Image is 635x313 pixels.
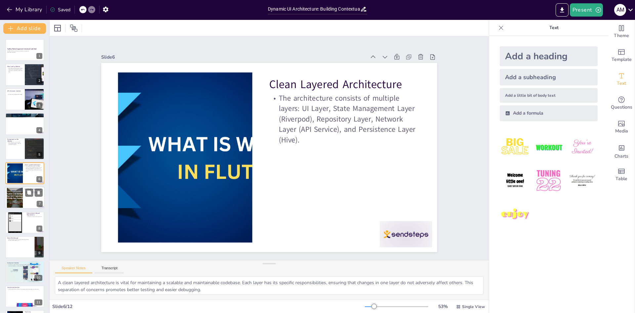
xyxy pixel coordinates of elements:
div: 10 [5,261,44,283]
p: Clean Layered Architecture [142,33,218,178]
div: 6 [36,176,42,182]
button: Speaker Notes [55,266,92,273]
p: Built a dynamic container that automatically adapts to different card types & layouts. [7,141,23,145]
div: 53 % [435,303,451,310]
p: Scalable, Dynamic, and Production-Ready UI Component [7,51,42,52]
button: A M [614,3,626,17]
div: Slide 6 / 12 [52,303,365,310]
p: The architecture consists of multiple layers: UI Layer, State Management Layer (Riverpod), Reposi... [25,166,42,172]
span: Theme [614,32,629,39]
div: Add a formula [500,105,598,121]
div: Get real-time input from your audience [608,91,635,115]
button: My Library [5,4,45,15]
p: Demo Walkthrough [7,237,33,239]
div: Add a little bit of body text [500,88,598,103]
div: Add images, graphics, shapes or video [608,115,635,139]
p: Shimmer animations for modern UX. [27,216,42,217]
div: 7 [5,187,45,209]
div: Add a heading [500,46,598,66]
div: 3 [5,88,44,110]
div: 11 [34,299,42,305]
span: Questions [611,104,632,111]
p: Key Requirements & Challenges [7,114,42,116]
div: Add ready made slides [608,44,635,68]
p: Core Features Implemented [25,188,43,190]
span: Position [70,24,78,32]
div: 2 [36,78,42,84]
div: Change the overall theme [608,20,635,44]
button: Add slide [3,23,46,34]
span: Single View [462,304,485,309]
p: My Approach to the Solution [7,138,23,142]
p: Evaluation Checklist [7,262,42,264]
button: Present [570,3,603,17]
p: Dynamic card rendering requires handling 5+ design types dynamically. [7,116,42,118]
p: Generated with [URL] [7,52,42,53]
div: 11 [5,286,44,307]
img: 1.jpeg [500,132,530,163]
input: Insert title [268,4,360,14]
img: 4.jpeg [500,165,530,196]
p: What FamPay Needed [7,65,23,67]
div: Layout [52,23,63,33]
p: The architecture consists of multiple layers: UI Layer, State Management Layer (Riverpod), Reposi... [157,11,267,171]
span: Template [612,56,632,63]
div: 8 [36,226,42,232]
div: Add a table [608,163,635,187]
p: Future Improvements [7,287,42,288]
div: 4 [5,113,44,135]
p: Add screenshots or GIFs of various states like loading shimmer, feed rendering, etc. [7,239,33,241]
textarea: A clean layered architecture is vital for maintaining a scalable and maintainable codebase. Each ... [55,276,484,294]
button: Duplicate Slide [25,189,33,197]
p: Enhancements Beyond Requirements [27,212,42,216]
p: API & Dynamic Content [7,90,23,92]
button: Transcript [95,266,124,273]
span: Media [615,128,628,135]
div: 7 [37,201,43,207]
p: Dynamic card rendering through modular widgets for various card types. [25,191,43,193]
div: 4 [36,127,42,133]
div: 2 [5,64,44,85]
span: Charts [614,153,628,160]
div: 5 [36,152,42,158]
div: A M [614,4,626,16]
div: 9 [5,236,44,258]
p: API URL used: [URL][DOMAIN_NAME] [7,94,23,95]
div: Saved [50,7,70,13]
div: 10 [34,275,42,281]
p: Clean Layered Architecture [25,164,42,166]
img: 6.jpeg [567,165,598,196]
div: Add text boxes [608,68,635,91]
strong: FamPay Flutter Assignment: Contextual Cards Feed [7,48,37,50]
button: Delete Slide [35,189,43,197]
div: 1 [5,39,44,61]
p: Thank You [25,311,42,313]
p: Future improvements include unit & widget tests for providers and repositories. [7,289,42,290]
img: 7.jpeg [500,199,530,230]
div: 6 [5,162,44,184]
div: Add charts and graphs [608,139,635,163]
img: 5.jpeg [533,165,564,196]
div: 9 [36,250,42,256]
div: Add a subheading [500,69,598,85]
p: Checklist to match FamPay's evaluation criteria includes features like pull-to-refresh, functiona... [7,264,42,266]
span: Table [615,175,627,183]
div: 1 [36,53,42,59]
button: Export to PowerPoint [556,3,569,17]
div: 8 [5,212,44,234]
p: Key challenge: "Build a plug-and-play container that dynamically renders contextual cards based o... [7,67,23,72]
p: Text [506,20,602,36]
img: 3.jpeg [567,132,598,163]
span: Text [617,80,626,87]
div: 3 [36,102,42,108]
img: 2.jpeg [533,132,564,163]
div: 5 [5,138,44,160]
